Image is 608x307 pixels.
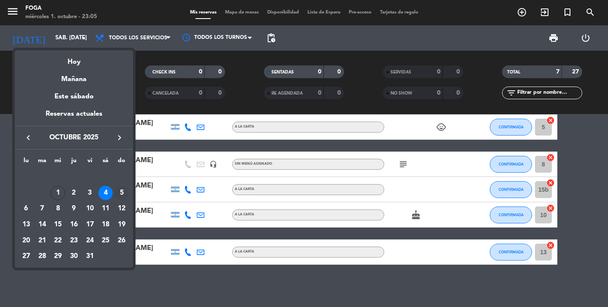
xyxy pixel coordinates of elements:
td: 31 de octubre de 2025 [82,249,98,265]
div: 16 [67,217,81,232]
td: 20 de octubre de 2025 [18,233,34,249]
i: keyboard_arrow_left [23,133,33,143]
td: 30 de octubre de 2025 [66,249,82,265]
td: 18 de octubre de 2025 [98,217,114,233]
div: 15 [51,217,65,232]
div: 22 [51,234,65,248]
td: 24 de octubre de 2025 [82,233,98,249]
div: 23 [67,234,81,248]
td: 2 de octubre de 2025 [66,185,82,201]
div: 31 [83,249,97,264]
div: Hoy [15,50,133,68]
div: 24 [83,234,97,248]
div: 4 [98,186,113,200]
div: 6 [19,201,33,216]
th: lunes [18,156,34,169]
td: 1 de octubre de 2025 [50,185,66,201]
i: keyboard_arrow_right [114,133,125,143]
th: domingo [114,156,130,169]
td: 17 de octubre de 2025 [82,217,98,233]
td: 3 de octubre de 2025 [82,185,98,201]
div: 7 [35,201,49,216]
div: 30 [67,249,81,264]
div: 18 [98,217,113,232]
th: martes [34,156,50,169]
div: 26 [114,234,129,248]
td: 13 de octubre de 2025 [18,217,34,233]
button: keyboard_arrow_right [112,132,127,143]
div: 10 [83,201,97,216]
div: 14 [35,217,49,232]
td: 14 de octubre de 2025 [34,217,50,233]
td: 9 de octubre de 2025 [66,201,82,217]
div: Este sábado [15,85,133,109]
div: 1 [51,186,65,200]
button: keyboard_arrow_left [21,132,36,143]
div: 2 [67,186,81,200]
td: 21 de octubre de 2025 [34,233,50,249]
td: 19 de octubre de 2025 [114,217,130,233]
th: viernes [82,156,98,169]
div: 12 [114,201,129,216]
span: octubre 2025 [36,132,112,143]
div: 9 [67,201,81,216]
td: 12 de octubre de 2025 [114,201,130,217]
td: 23 de octubre de 2025 [66,233,82,249]
div: Reservas actuales [15,109,133,126]
div: 3 [83,186,97,200]
div: 21 [35,234,49,248]
td: 28 de octubre de 2025 [34,249,50,265]
div: 13 [19,217,33,232]
div: 5 [114,186,129,200]
div: 20 [19,234,33,248]
div: 28 [35,249,49,264]
th: miércoles [50,156,66,169]
div: 27 [19,249,33,264]
td: 5 de octubre de 2025 [114,185,130,201]
td: OCT. [18,169,130,185]
div: 17 [83,217,97,232]
div: 11 [98,201,113,216]
div: 25 [98,234,113,248]
th: jueves [66,156,82,169]
td: 27 de octubre de 2025 [18,249,34,265]
td: 7 de octubre de 2025 [34,201,50,217]
td: 11 de octubre de 2025 [98,201,114,217]
td: 22 de octubre de 2025 [50,233,66,249]
td: 10 de octubre de 2025 [82,201,98,217]
div: 8 [51,201,65,216]
td: 26 de octubre de 2025 [114,233,130,249]
div: 29 [51,249,65,264]
th: sábado [98,156,114,169]
td: 16 de octubre de 2025 [66,217,82,233]
td: 25 de octubre de 2025 [98,233,114,249]
div: 19 [114,217,129,232]
td: 4 de octubre de 2025 [98,185,114,201]
td: 6 de octubre de 2025 [18,201,34,217]
td: 15 de octubre de 2025 [50,217,66,233]
td: 29 de octubre de 2025 [50,249,66,265]
div: Mañana [15,68,133,85]
td: 8 de octubre de 2025 [50,201,66,217]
